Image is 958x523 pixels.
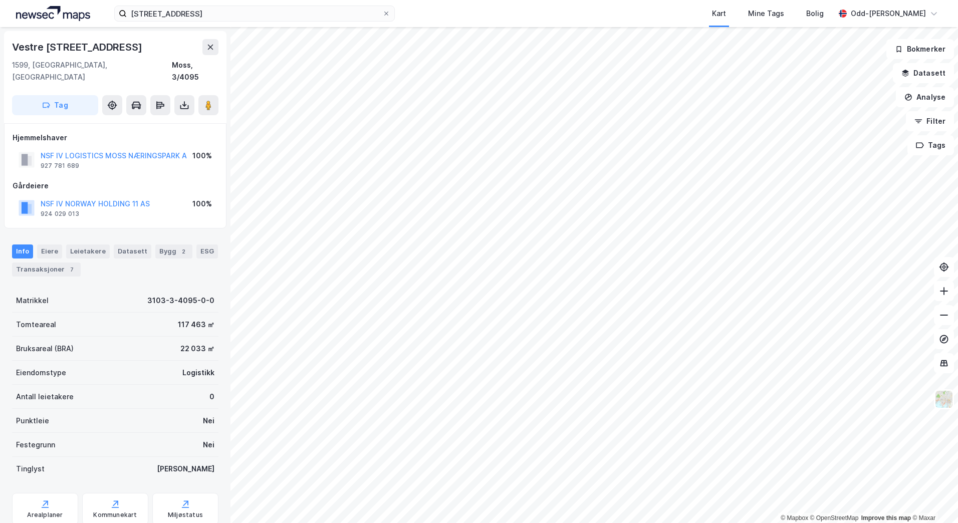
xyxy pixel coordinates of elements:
[16,319,56,331] div: Tomteareal
[13,180,218,192] div: Gårdeiere
[178,246,188,256] div: 2
[66,244,110,258] div: Leietakere
[37,244,62,258] div: Eiere
[712,8,726,20] div: Kart
[147,295,214,307] div: 3103-3-4095-0-0
[192,150,212,162] div: 100%
[907,135,954,155] button: Tags
[16,439,55,451] div: Festegrunn
[748,8,784,20] div: Mine Tags
[127,6,382,21] input: Søk på adresse, matrikkel, gårdeiere, leietakere eller personer
[16,367,66,379] div: Eiendomstype
[93,511,137,519] div: Kommunekart
[16,343,74,355] div: Bruksareal (BRA)
[781,514,808,521] a: Mapbox
[12,95,98,115] button: Tag
[934,390,953,409] img: Z
[13,132,218,144] div: Hjemmelshaver
[203,439,214,451] div: Nei
[157,463,214,475] div: [PERSON_NAME]
[168,511,203,519] div: Miljøstatus
[893,63,954,83] button: Datasett
[896,87,954,107] button: Analyse
[67,265,77,275] div: 7
[172,59,218,83] div: Moss, 3/4095
[908,475,958,523] iframe: Chat Widget
[180,343,214,355] div: 22 033 ㎡
[12,263,81,277] div: Transaksjoner
[16,295,49,307] div: Matrikkel
[16,463,45,475] div: Tinglyst
[114,244,151,258] div: Datasett
[12,59,172,83] div: 1599, [GEOGRAPHIC_DATA], [GEOGRAPHIC_DATA]
[16,415,49,427] div: Punktleie
[851,8,926,20] div: Odd-[PERSON_NAME]
[16,391,74,403] div: Antall leietakere
[209,391,214,403] div: 0
[27,511,63,519] div: Arealplaner
[182,367,214,379] div: Logistikk
[810,514,859,521] a: OpenStreetMap
[908,475,958,523] div: Kontrollprogram for chat
[41,162,79,170] div: 927 781 689
[16,6,90,21] img: logo.a4113a55bc3d86da70a041830d287a7e.svg
[192,198,212,210] div: 100%
[861,514,911,521] a: Improve this map
[203,415,214,427] div: Nei
[906,111,954,131] button: Filter
[806,8,824,20] div: Bolig
[178,319,214,331] div: 117 463 ㎡
[41,210,79,218] div: 924 029 013
[12,39,144,55] div: Vestre [STREET_ADDRESS]
[196,244,218,258] div: ESG
[12,244,33,258] div: Info
[886,39,954,59] button: Bokmerker
[155,244,192,258] div: Bygg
